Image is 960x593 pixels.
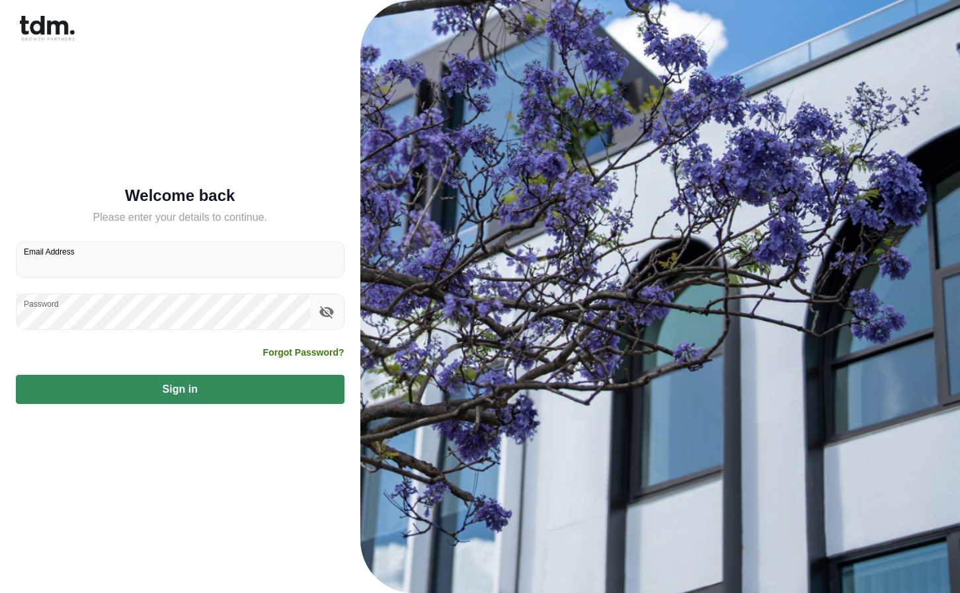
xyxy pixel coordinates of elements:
[263,346,344,359] a: Forgot Password?
[16,375,344,404] button: Sign in
[16,210,344,225] h5: Please enter your details to continue.
[24,246,75,257] label: Email Address
[16,189,344,202] h5: Welcome back
[315,301,338,323] button: toggle password visibility
[24,298,59,309] label: Password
